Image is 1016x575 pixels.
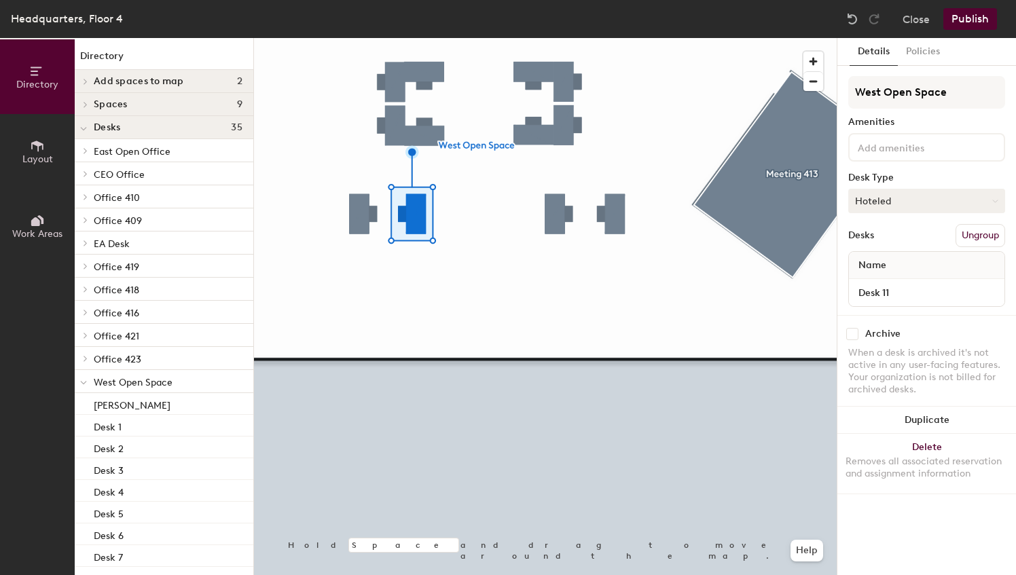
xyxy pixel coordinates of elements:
[94,526,124,542] p: Desk 6
[903,8,930,30] button: Close
[22,153,53,165] span: Layout
[231,122,242,133] span: 35
[12,228,62,240] span: Work Areas
[94,461,124,477] p: Desk 3
[852,253,893,278] span: Name
[94,439,124,455] p: Desk 2
[943,8,997,30] button: Publish
[94,284,139,296] span: Office 418
[94,76,184,87] span: Add spaces to map
[94,483,124,498] p: Desk 4
[848,230,874,241] div: Desks
[898,38,948,66] button: Policies
[846,12,859,26] img: Undo
[94,215,142,227] span: Office 409
[867,12,881,26] img: Redo
[94,308,139,319] span: Office 416
[791,540,823,561] button: Help
[848,172,1005,183] div: Desk Type
[94,238,130,250] span: EA Desk
[94,396,170,411] p: [PERSON_NAME]
[865,329,901,339] div: Archive
[94,192,140,204] span: Office 410
[94,99,128,110] span: Spaces
[94,146,170,157] span: East Open Office
[94,169,145,181] span: CEO Office
[848,117,1005,128] div: Amenities
[848,189,1005,213] button: Hoteled
[848,347,1005,396] div: When a desk is archived it's not active in any user-facing features. Your organization is not bil...
[846,456,1008,480] div: Removes all associated reservation and assignment information
[850,38,898,66] button: Details
[837,407,1016,434] button: Duplicate
[16,79,58,90] span: Directory
[75,49,253,70] h1: Directory
[94,548,123,563] p: Desk 7
[837,434,1016,494] button: DeleteRemoves all associated reservation and assignment information
[94,331,139,342] span: Office 421
[94,122,120,133] span: Desks
[956,224,1005,247] button: Ungroup
[94,418,122,433] p: Desk 1
[237,99,242,110] span: 9
[94,504,124,520] p: Desk 5
[852,283,1002,302] input: Unnamed desk
[94,261,139,273] span: Office 419
[11,10,123,27] div: Headquarters, Floor 4
[855,138,977,155] input: Add amenities
[94,354,141,365] span: Office 423
[94,377,173,388] span: West Open Space
[237,76,242,87] span: 2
